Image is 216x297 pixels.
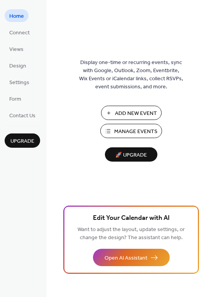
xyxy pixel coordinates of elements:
[93,213,170,224] span: Edit Your Calendar with AI
[100,124,162,138] button: Manage Events
[79,59,183,91] span: Display one-time or recurring events, sync with Google, Outlook, Zoom, Eventbrite, Wix Events or ...
[93,249,170,266] button: Open AI Assistant
[78,224,185,243] span: Want to adjust the layout, update settings, or change the design? The assistant can help.
[5,109,40,121] a: Contact Us
[9,12,24,20] span: Home
[9,112,35,120] span: Contact Us
[5,26,34,39] a: Connect
[110,150,153,160] span: 🚀 Upgrade
[114,128,157,136] span: Manage Events
[5,42,28,55] a: Views
[9,62,26,70] span: Design
[101,106,162,120] button: Add New Event
[10,137,34,145] span: Upgrade
[9,46,24,54] span: Views
[105,254,147,262] span: Open AI Assistant
[9,79,29,87] span: Settings
[9,95,21,103] span: Form
[5,92,26,105] a: Form
[5,9,29,22] a: Home
[5,59,31,72] a: Design
[115,110,157,118] span: Add New Event
[9,29,30,37] span: Connect
[105,147,157,162] button: 🚀 Upgrade
[5,133,40,148] button: Upgrade
[5,76,34,88] a: Settings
